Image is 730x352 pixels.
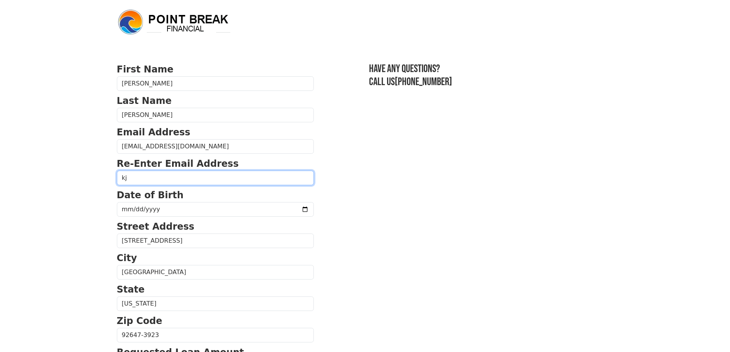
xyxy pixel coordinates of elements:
img: logo.png [117,8,232,36]
a: [PHONE_NUMBER] [395,76,452,88]
strong: Date of Birth [117,190,184,201]
h3: Call us [369,76,614,89]
strong: State [117,284,145,295]
strong: City [117,253,137,263]
input: Zip Code [117,328,314,342]
strong: Email Address [117,127,190,138]
strong: Street Address [117,221,195,232]
input: Re-Enter Email Address [117,171,314,185]
input: Street Address [117,234,314,248]
strong: Zip Code [117,316,162,326]
input: Email Address [117,139,314,154]
input: City [117,265,314,280]
strong: Re-Enter Email Address [117,158,239,169]
strong: First Name [117,64,174,75]
strong: Last Name [117,95,172,106]
input: First Name [117,76,314,91]
h3: Have any questions? [369,63,614,76]
input: Last Name [117,108,314,122]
